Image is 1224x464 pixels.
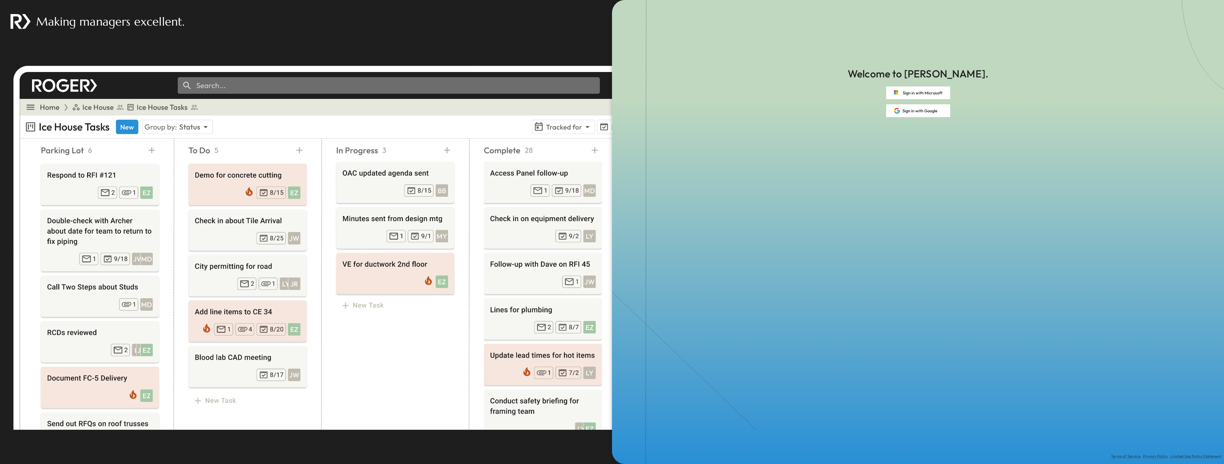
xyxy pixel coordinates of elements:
p: Making managers excellent. [36,13,184,30]
button: Sign in with Microsoft [886,86,950,99]
a: Privacy Policy [1143,454,1168,459]
p: Welcome to [PERSON_NAME]. [848,67,988,81]
img: landing_page_inbox.png [5,59,744,430]
button: Sign in with Google [886,104,950,117]
a: Limited Use Policy Statement [1170,454,1221,459]
a: Terms of Service [1111,454,1140,459]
